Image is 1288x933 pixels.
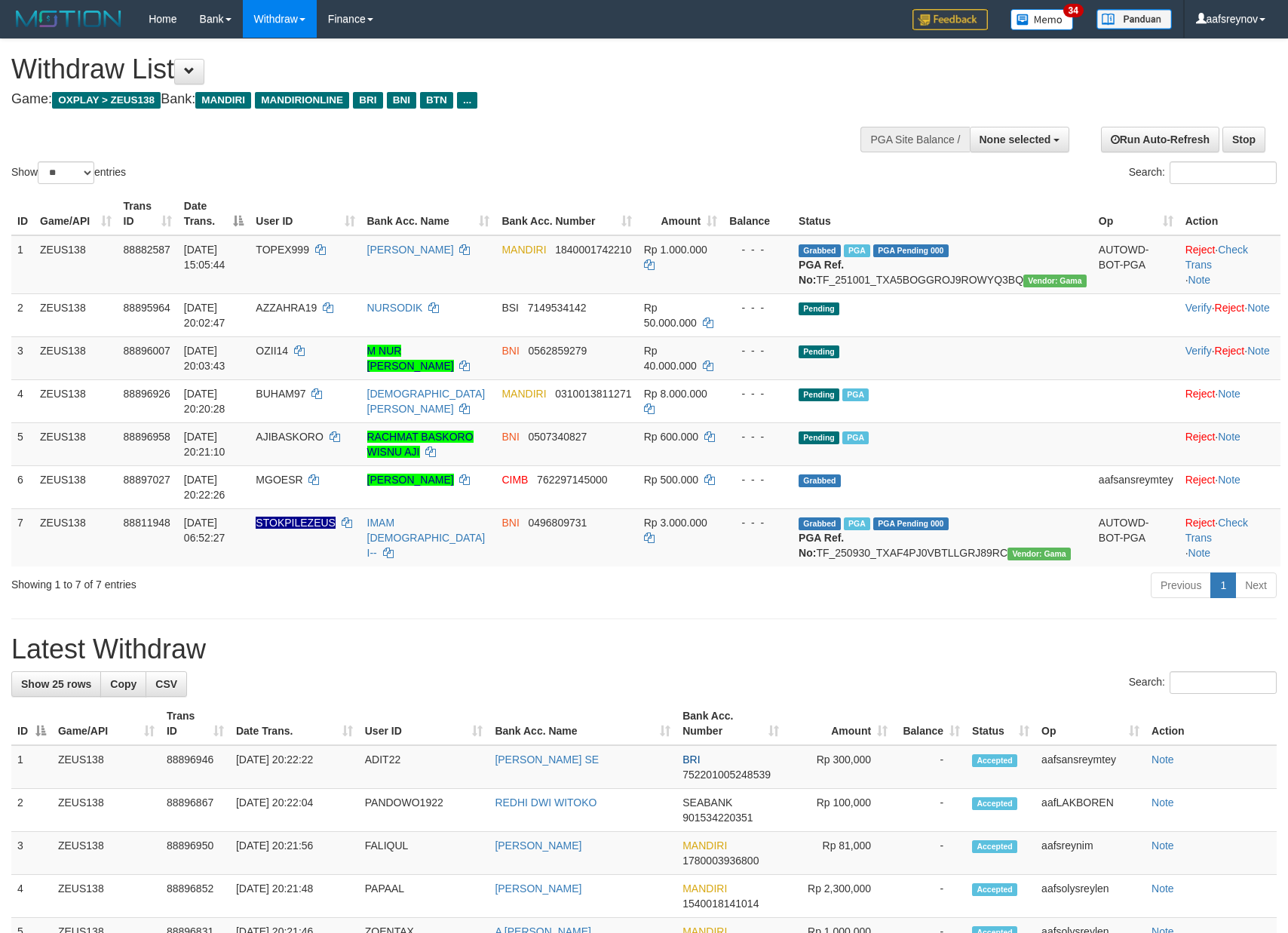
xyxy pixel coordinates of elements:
[842,388,869,401] span: Marked by aafsolysreylen
[894,702,966,745] th: Balance: activate to sort column ascending
[161,702,230,745] th: Trans ID: activate to sort column ascending
[644,388,707,400] span: Rp 8.000.000
[1179,379,1280,422] td: ·
[184,244,225,271] span: [DATE] 15:05:44
[528,345,587,357] span: Copy 0562859279 to clipboard
[11,293,34,336] td: 2
[52,832,161,875] td: ZEUS138
[495,882,581,895] a: [PERSON_NAME]
[501,517,519,529] span: BNI
[34,293,118,336] td: ZEUS138
[729,386,787,401] div: - - -
[256,244,309,256] span: TOPEX999
[359,702,489,745] th: User ID: activate to sort column ascending
[785,702,894,745] th: Amount: activate to sort column ascending
[972,840,1017,853] span: Accepted
[256,431,323,443] span: AJIBASKORO
[353,92,382,109] span: BRI
[1101,127,1219,152] a: Run Auto-Refresh
[842,431,869,444] span: Marked by aafpengsreynich
[184,302,225,329] span: [DATE] 20:02:47
[34,508,118,566] td: ZEUS138
[11,702,52,745] th: ID: activate to sort column descending
[420,92,453,109] span: BTN
[184,474,225,501] span: [DATE] 20:22:26
[367,302,423,314] a: NURSODIK
[1179,293,1280,336] td: · ·
[230,875,359,918] td: [DATE] 20:21:48
[367,388,486,415] a: [DEMOGRAPHIC_DATA][PERSON_NAME]
[844,517,870,530] span: Marked by aafsreyleap
[1188,274,1211,286] a: Note
[972,754,1017,767] span: Accepted
[1185,517,1216,529] a: Reject
[52,745,161,789] td: ZEUS138
[799,302,839,315] span: Pending
[638,192,724,235] th: Amount: activate to sort column ascending
[155,678,177,690] span: CSV
[124,431,170,443] span: 88896958
[11,465,34,508] td: 6
[161,875,230,918] td: 88896852
[367,345,454,372] a: M NUR [PERSON_NAME]
[495,796,596,809] a: REDHI DWI WITOKO
[1247,345,1270,357] a: Note
[184,431,225,458] span: [DATE] 20:21:10
[11,422,34,465] td: 5
[723,192,793,235] th: Balance
[501,388,546,400] span: MANDIRI
[1235,572,1277,598] a: Next
[230,702,359,745] th: Date Trans.: activate to sort column ascending
[11,161,126,184] label: Show entries
[184,517,225,544] span: [DATE] 06:52:27
[1218,474,1240,486] a: Note
[799,345,839,358] span: Pending
[367,431,474,458] a: RACHMAT BASKORO WISNU AJI
[1035,702,1145,745] th: Op: activate to sort column ascending
[873,244,949,257] span: PGA Pending
[1185,431,1216,443] a: Reject
[1218,431,1240,443] a: Note
[682,796,732,809] span: SEABANK
[1185,345,1212,357] a: Verify
[1179,508,1280,566] td: · ·
[729,472,787,487] div: - - -
[21,678,91,690] span: Show 25 rows
[729,343,787,358] div: - - -
[1179,336,1280,379] td: · ·
[785,745,894,789] td: Rp 300,000
[1035,789,1145,832] td: aafLAKBOREN
[1152,882,1174,895] a: Note
[52,92,161,109] span: OXPLAY > ZEUS138
[118,192,178,235] th: Trans ID: activate to sort column ascending
[844,244,870,257] span: Marked by aafnoeunsreypich
[1179,192,1280,235] th: Action
[1215,345,1245,357] a: Reject
[644,345,697,372] span: Rp 40.000.000
[230,832,359,875] td: [DATE] 20:21:56
[644,431,698,443] span: Rp 600.000
[1063,4,1084,17] span: 34
[682,898,759,910] span: Copy 1540018141014 to clipboard
[1129,161,1277,184] label: Search:
[644,244,707,256] span: Rp 1.000.000
[537,474,607,486] span: Copy 762297145000 to clipboard
[11,54,844,84] h1: Withdraw List
[361,192,496,235] th: Bank Acc. Name: activate to sort column ascending
[34,465,118,508] td: ZEUS138
[799,388,839,401] span: Pending
[359,832,489,875] td: FALIQUL
[1096,9,1172,29] img: panduan.png
[1129,671,1277,694] label: Search:
[682,855,759,867] span: Copy 1780003936800 to clipboard
[1152,839,1174,852] a: Note
[1179,465,1280,508] td: ·
[1093,508,1179,566] td: AUTOWD-BOT-PGA
[52,789,161,832] td: ZEUS138
[1093,192,1179,235] th: Op: activate to sort column ascending
[34,379,118,422] td: ZEUS138
[682,769,771,781] span: Copy 752201005248539 to clipboard
[1179,235,1280,294] td: · ·
[682,839,727,852] span: MANDIRI
[555,244,631,256] span: Copy 1840001742210 to clipboard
